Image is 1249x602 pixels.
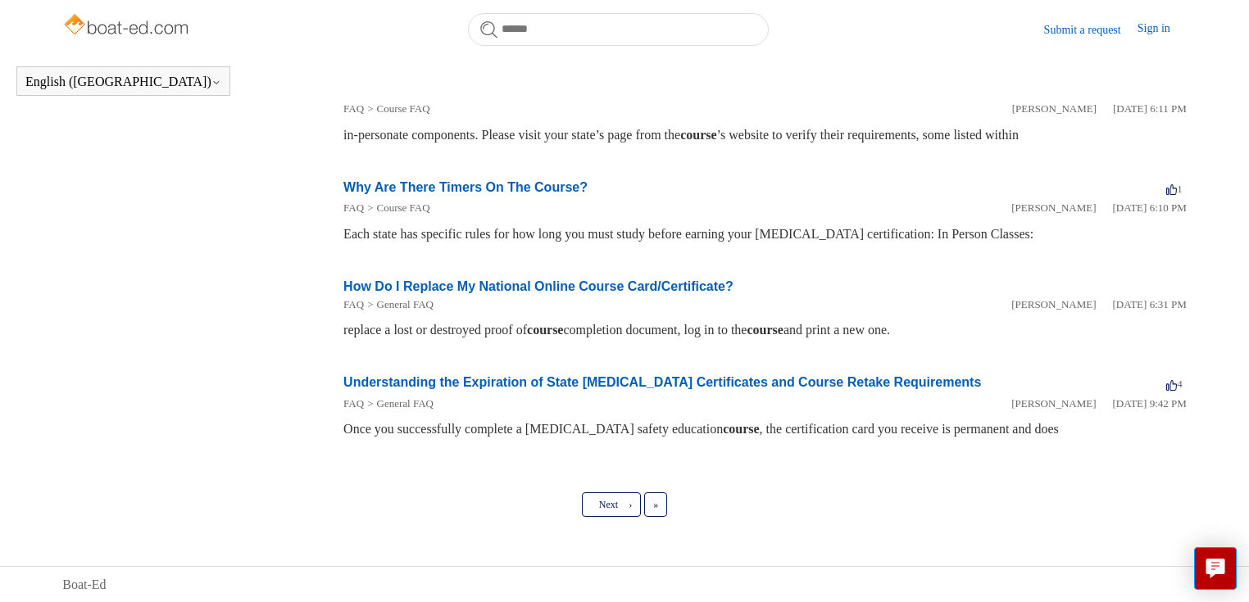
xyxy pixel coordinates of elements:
li: Course FAQ [364,101,429,117]
span: 4 [1166,378,1183,390]
li: FAQ [343,396,364,412]
button: English ([GEOGRAPHIC_DATA]) [25,75,221,89]
div: in-personate components. Please visit your state’s page from the ’s website to verify their requi... [343,125,1187,145]
li: General FAQ [364,296,434,313]
button: Live chat [1194,547,1237,590]
div: replace a lost or destroyed proof of completion document, log in to the and print a new one. [343,320,1187,340]
a: Course FAQ [377,201,430,214]
li: [PERSON_NAME] [1012,101,1097,117]
a: Understanding the Expiration of State [MEDICAL_DATA] Certificates and Course Retake Requirements [343,375,981,389]
span: Next [599,499,618,510]
a: FAQ [343,102,364,115]
a: Course FAQ [377,102,430,115]
div: Each state has specific rules for how long you must study before earning your [MEDICAL_DATA] cert... [343,224,1187,244]
li: FAQ [343,101,364,117]
a: FAQ [343,397,364,410]
li: [PERSON_NAME] [1011,296,1096,313]
em: course [680,128,716,142]
input: Search [468,13,769,46]
a: How Do I Replace My National Online Course Card/Certificate? [343,279,734,293]
a: FAQ [343,201,364,214]
div: Once you successfully complete a [MEDICAL_DATA] safety education , the certification card you rec... [343,419,1187,439]
a: Why Are There Timers On The Course? [343,180,588,194]
li: General FAQ [364,396,434,412]
time: 01/05/2024, 18:31 [1113,298,1187,310]
li: FAQ [343,296,364,313]
time: 01/05/2024, 18:10 [1113,201,1187,214]
a: Boat-Ed [62,575,106,595]
a: General FAQ [377,298,434,310]
a: Submit a request [1044,21,1138,38]
li: FAQ [343,200,364,216]
img: Boat-Ed Help Center home page [62,10,193,43]
span: » [653,499,658,510]
li: Course FAQ [364,200,429,216]
a: Next [582,492,641,517]
em: course [723,422,759,436]
a: General FAQ [377,397,434,410]
li: [PERSON_NAME] [1011,200,1096,216]
a: FAQ [343,298,364,310]
a: Sign in [1138,20,1187,39]
em: course [527,323,563,337]
span: › [629,499,632,510]
time: 03/16/2022, 21:42 [1113,397,1187,410]
span: 1 [1166,183,1183,195]
time: 01/05/2024, 18:11 [1113,102,1187,115]
em: course [747,323,783,337]
li: [PERSON_NAME] [1011,396,1096,412]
